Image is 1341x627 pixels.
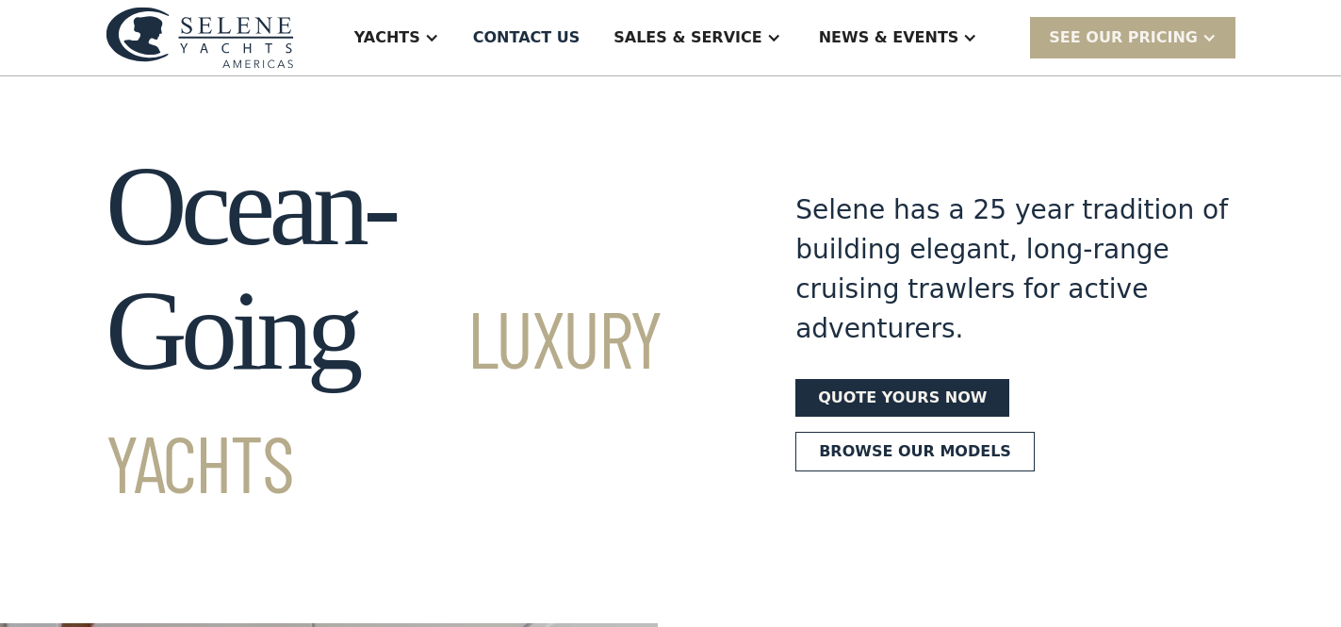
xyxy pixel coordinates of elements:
[795,190,1229,349] div: Selene has a 25 year tradition of building elegant, long-range cruising trawlers for active adven...
[819,26,959,49] div: News & EVENTS
[795,379,1009,417] a: Quote yours now
[106,144,728,518] h1: Ocean-Going
[1049,26,1198,49] div: SEE Our Pricing
[1030,17,1235,58] div: SEE Our Pricing
[473,26,581,49] div: Contact US
[106,289,662,509] span: Luxury Yachts
[106,7,294,68] img: logo
[795,432,1035,471] a: Browse our models
[354,26,420,49] div: Yachts
[613,26,761,49] div: Sales & Service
